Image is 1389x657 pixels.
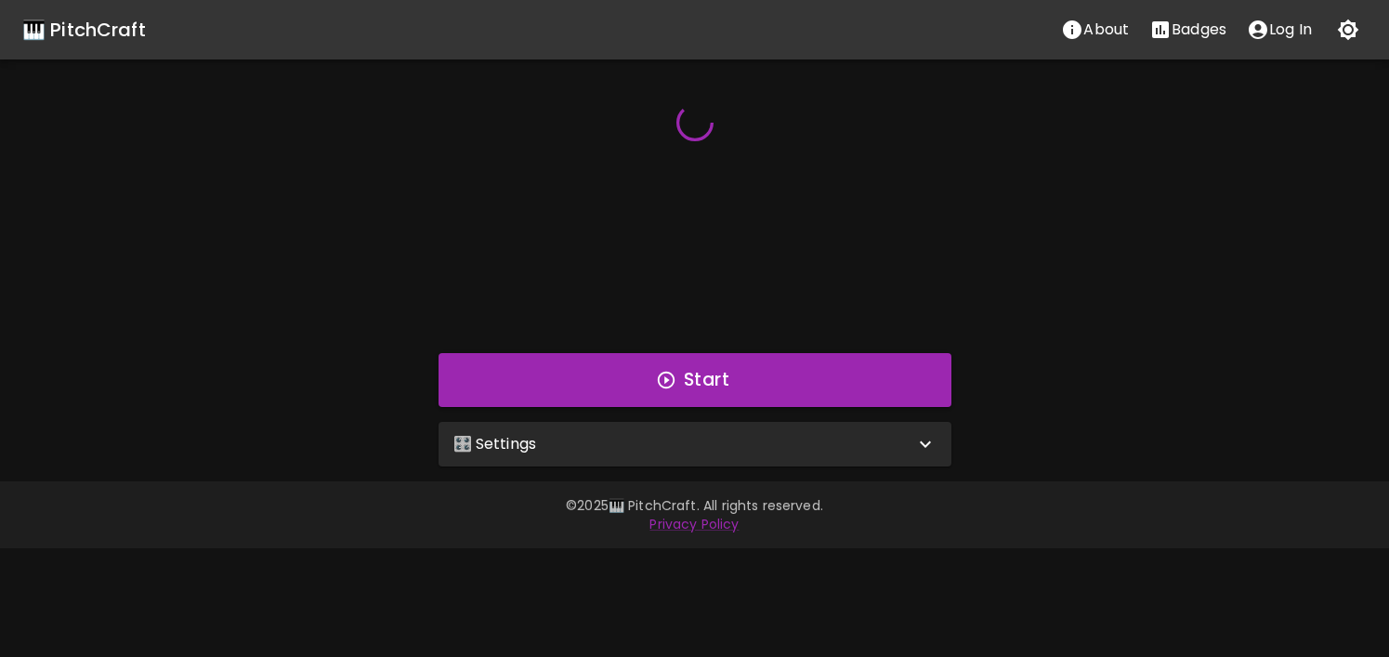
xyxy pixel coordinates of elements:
[1083,19,1129,41] p: About
[439,422,951,466] div: 🎛️ Settings
[453,433,537,455] p: 🎛️ Settings
[1237,11,1322,48] button: account of current user
[22,15,146,45] a: 🎹 PitchCraft
[1051,11,1139,48] button: About
[1172,19,1226,41] p: Badges
[1269,19,1312,41] p: Log In
[649,515,739,533] a: Privacy Policy
[1139,11,1237,48] button: Stats
[160,496,1230,515] p: © 2025 🎹 PitchCraft. All rights reserved.
[439,353,951,407] button: Start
